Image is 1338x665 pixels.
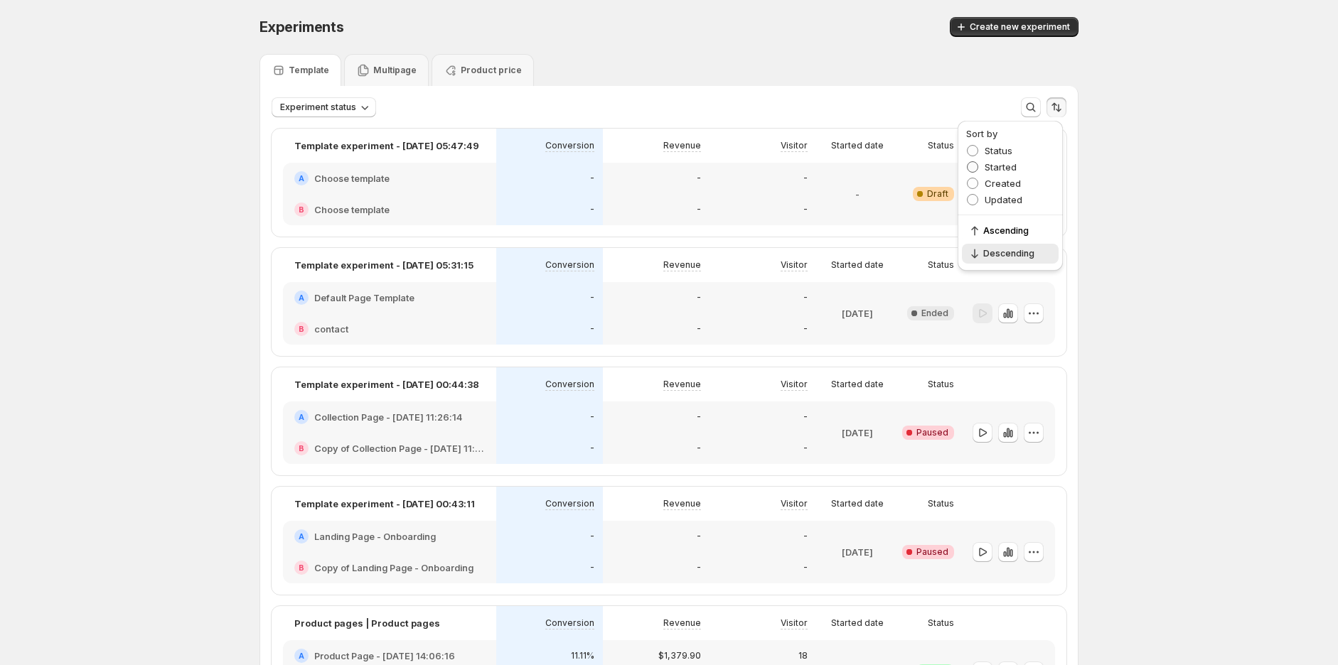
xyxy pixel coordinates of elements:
p: Revenue [663,379,701,390]
p: - [803,173,808,184]
p: Started date [831,259,884,271]
p: Product pages | Product pages [294,616,440,630]
p: - [590,204,594,215]
p: Status [928,498,954,509]
h2: A [299,293,304,302]
p: - [590,323,594,335]
p: - [803,323,808,335]
span: Experiments [259,18,344,36]
p: Started date [831,617,884,629]
p: Revenue [663,617,701,629]
p: - [590,411,594,423]
p: - [803,562,808,573]
p: Template experiment - [DATE] 05:31:15 [294,258,473,272]
p: Revenue [663,140,701,151]
p: - [697,204,701,215]
p: - [590,292,594,303]
p: Visitor [781,617,808,629]
p: Conversion [545,140,594,151]
span: Paused [916,427,948,438]
p: - [590,562,594,573]
h2: B [299,205,304,214]
p: - [803,204,808,215]
p: - [697,411,701,423]
button: Ascending [962,221,1059,241]
h2: Choose template [314,202,390,217]
h2: Choose template [314,171,390,185]
p: 11.11% [571,650,594,661]
span: Ended [921,308,948,319]
p: [DATE] [842,426,873,440]
button: Descending [962,244,1059,264]
p: Conversion [545,617,594,629]
span: Sort by [966,128,997,139]
p: Revenue [663,259,701,271]
p: Multipage [373,65,417,76]
h2: Copy of Landing Page - Onboarding [314,561,473,575]
p: - [697,562,701,573]
p: - [590,173,594,184]
h2: contact [314,322,348,336]
span: Created [985,178,1021,189]
p: $1,379.90 [658,650,701,661]
p: Conversion [545,498,594,509]
span: Ascending [983,225,1050,237]
h2: B [299,563,304,572]
p: [DATE] [842,306,873,320]
p: Template experiment - [DATE] 05:47:49 [294,139,479,153]
p: Started date [831,379,884,390]
p: Status [928,379,954,390]
p: Conversion [545,379,594,390]
p: - [697,531,701,542]
p: 18 [798,650,808,661]
p: Revenue [663,498,701,509]
p: - [803,292,808,303]
span: Create new experiment [970,21,1070,33]
p: Template experiment - [DATE] 00:43:11 [294,497,475,511]
h2: B [299,444,304,453]
p: Status [928,140,954,151]
p: Visitor [781,498,808,509]
h2: B [299,325,304,333]
p: - [803,411,808,423]
p: Status [928,259,954,271]
p: - [697,292,701,303]
p: Visitor [781,259,808,271]
p: - [697,443,701,454]
span: Paused [916,546,948,558]
span: Experiment status [280,102,356,113]
h2: A [299,652,304,660]
p: - [590,531,594,542]
h2: Default Page Template [314,291,414,305]
h2: A [299,413,304,421]
p: - [803,531,808,542]
p: Visitor [781,379,808,390]
h2: Copy of Collection Page - [DATE] 11:26:14 [314,441,485,455]
p: Template experiment - [DATE] 00:44:38 [294,377,479,391]
h2: A [299,174,304,183]
p: - [697,173,701,184]
span: Status [985,145,1012,156]
button: Sort the results [1047,97,1066,117]
h2: A [299,532,304,541]
h2: Landing Page - Onboarding [314,529,436,544]
span: Descending [983,248,1050,259]
p: Product price [461,65,522,76]
p: Started date [831,498,884,509]
h2: Product Page - [DATE] 14:06:16 [314,649,455,663]
p: - [697,323,701,335]
p: Visitor [781,140,808,151]
span: Updated [985,194,1022,205]
p: Conversion [545,259,594,271]
p: - [590,443,594,454]
button: Create new experiment [950,17,1079,37]
p: Status [928,617,954,629]
p: - [803,443,808,454]
button: Experiment status [272,97,376,117]
h2: Collection Page - [DATE] 11:26:14 [314,410,462,424]
p: [DATE] [842,545,873,559]
p: Template [289,65,329,76]
p: - [855,187,860,201]
p: Started date [831,140,884,151]
span: Started [985,161,1017,173]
